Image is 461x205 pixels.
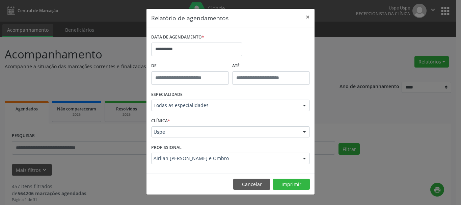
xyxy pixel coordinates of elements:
[273,179,310,190] button: Imprimir
[151,61,229,71] label: De
[154,102,296,109] span: Todas as especialidades
[233,179,270,190] button: Cancelar
[151,142,182,153] label: PROFISSIONAL
[154,155,296,162] span: Airllan [PERSON_NAME] e Ombro
[151,116,170,126] label: CLÍNICA
[301,9,315,25] button: Close
[154,129,296,135] span: Uspe
[151,32,204,43] label: DATA DE AGENDAMENTO
[232,61,310,71] label: ATÉ
[151,89,183,100] label: ESPECIALIDADE
[151,14,228,22] h5: Relatório de agendamentos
